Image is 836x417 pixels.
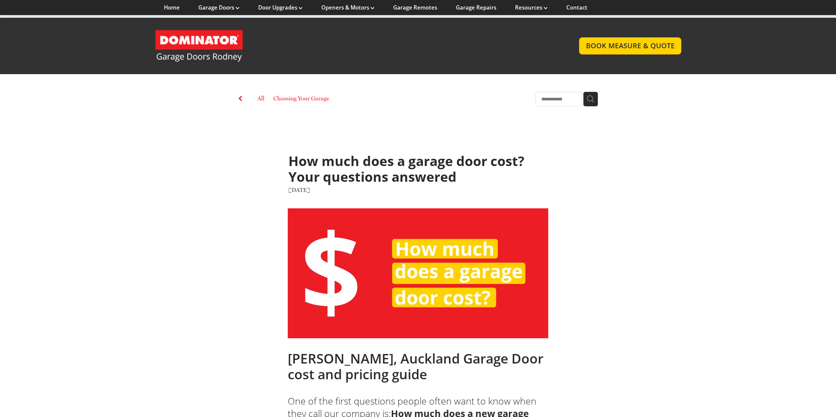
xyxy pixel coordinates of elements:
[321,4,374,11] a: Openers & Motors
[288,351,548,383] h2: [PERSON_NAME], Auckland Garage Door cost and pricing guide
[515,4,548,11] a: Resources
[393,4,437,11] a: Garage Remotes
[198,4,239,11] a: Garage Doors
[456,4,496,11] a: Garage Repairs
[258,4,303,11] a: Door Upgrades
[155,30,566,62] a: Garage Door and Secure Access Solutions homepage
[288,153,548,186] h1: How much does a garage door cost? Your questions answered
[579,37,681,54] a: BOOK MEASURE & QUOTE
[288,186,548,194] div: [DATE]
[164,4,180,11] a: Home
[273,94,329,105] a: Choosing Your Garage
[257,95,264,102] a: All
[566,4,587,11] a: Contact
